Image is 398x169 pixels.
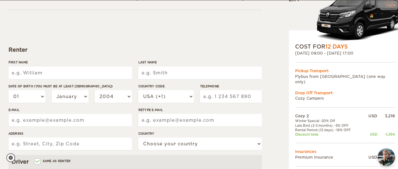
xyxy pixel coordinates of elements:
input: e.g. Street, City, Zip Code [8,137,132,150]
div: 546 [377,154,395,160]
div: Pickup Transport: [295,68,395,73]
input: e.g. example@example.com [138,114,261,126]
div: Drop Off Transport: [295,90,395,96]
div: USD [362,154,377,160]
input: e.g. 1 234 567 890 [200,90,261,103]
label: Last Name [138,60,261,65]
label: Country [138,131,261,136]
img: Freyja at Cozy Campers [378,149,395,166]
td: Late Bird (2-3 months): -5% OFF [295,123,363,128]
div: COST FOR [295,43,395,50]
label: Date of birth (You must be at least [DEMOGRAPHIC_DATA]) [8,84,132,89]
div: -1,384 [377,132,395,137]
td: Insurances [295,149,395,154]
div: USD [362,132,377,137]
div: USD [362,113,377,119]
span: 12 Days [325,44,348,50]
label: Telephone [200,84,261,89]
td: Discount total [295,132,363,137]
label: First Name [8,60,132,65]
td: Cozy 2 [295,113,363,119]
input: e.g. Smith [138,67,261,79]
div: Renter [8,46,262,54]
label: Same as renter [35,158,71,164]
input: Same as renter [35,160,39,164]
a: Cookie settings [6,153,19,162]
td: Premium Insurance [295,154,363,160]
input: e.g. example@example.com [8,114,132,126]
td: Flybus from [GEOGRAPHIC_DATA] (one way only) [295,74,395,84]
label: Country Code [138,84,193,89]
div: [DATE] 09:00 - [DATE] 17:00 [295,50,395,56]
input: e.g. William [8,67,132,79]
div: Driver [12,158,259,166]
td: Winter Special -20% Off [295,119,363,123]
td: Cozy Campers [295,96,395,101]
td: Rental Period (12 days): -18% OFF [295,128,363,132]
label: E-mail [8,108,132,112]
div: 3,218 [377,113,395,119]
label: Address [8,131,132,136]
button: chat-button [378,149,395,166]
label: Retype E-mail [138,108,261,112]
